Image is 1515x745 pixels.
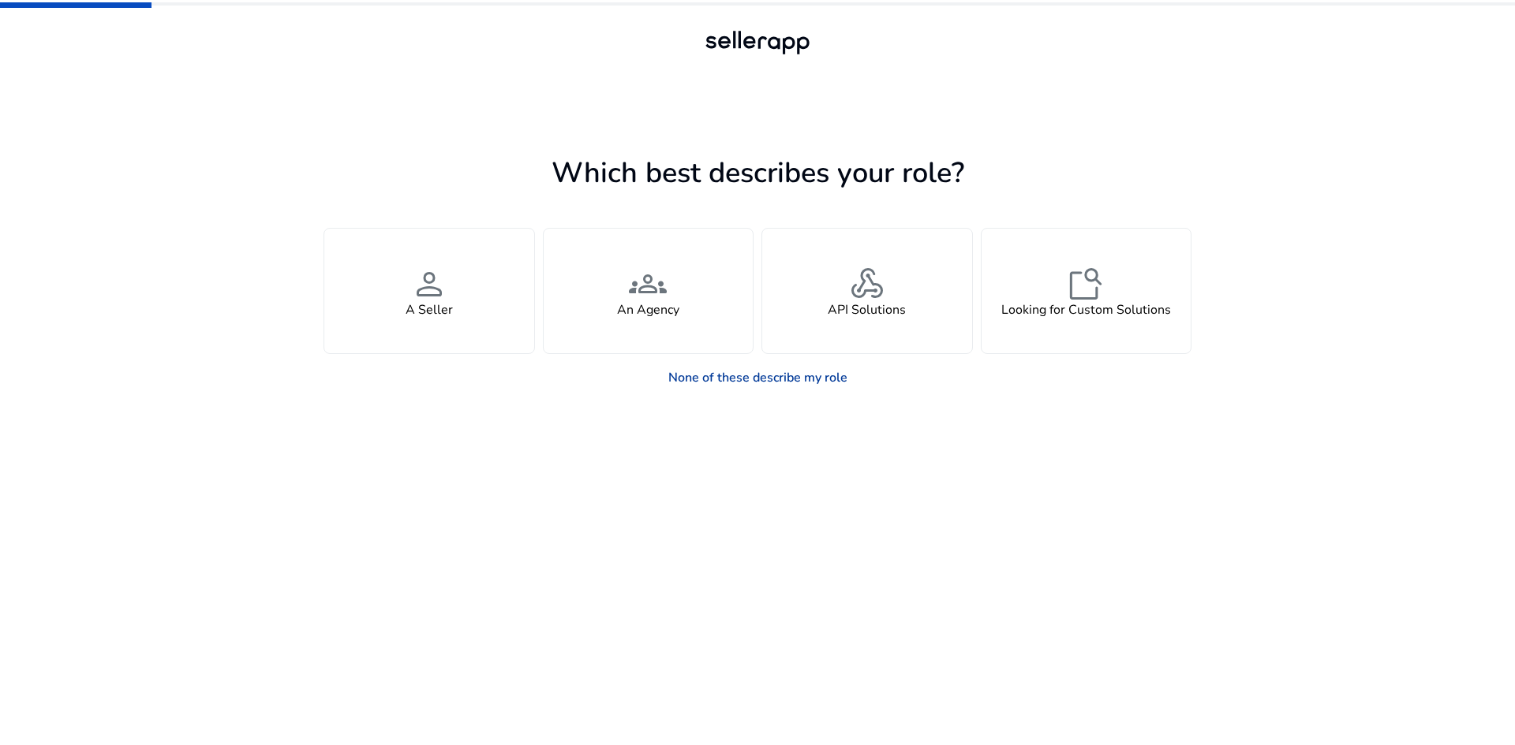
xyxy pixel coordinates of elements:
[656,362,860,393] a: None of these describe my role
[406,303,453,318] h4: A Seller
[848,265,886,303] span: webhook
[543,228,754,354] button: groupsAn Agency
[410,265,448,303] span: person
[1067,265,1105,303] span: feature_search
[629,265,667,303] span: groups
[324,228,535,354] button: personA Seller
[324,156,1191,190] h1: Which best describes your role?
[617,303,679,318] h4: An Agency
[828,303,906,318] h4: API Solutions
[761,228,973,354] button: webhookAPI Solutions
[1001,303,1171,318] h4: Looking for Custom Solutions
[981,228,1192,354] button: feature_searchLooking for Custom Solutions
